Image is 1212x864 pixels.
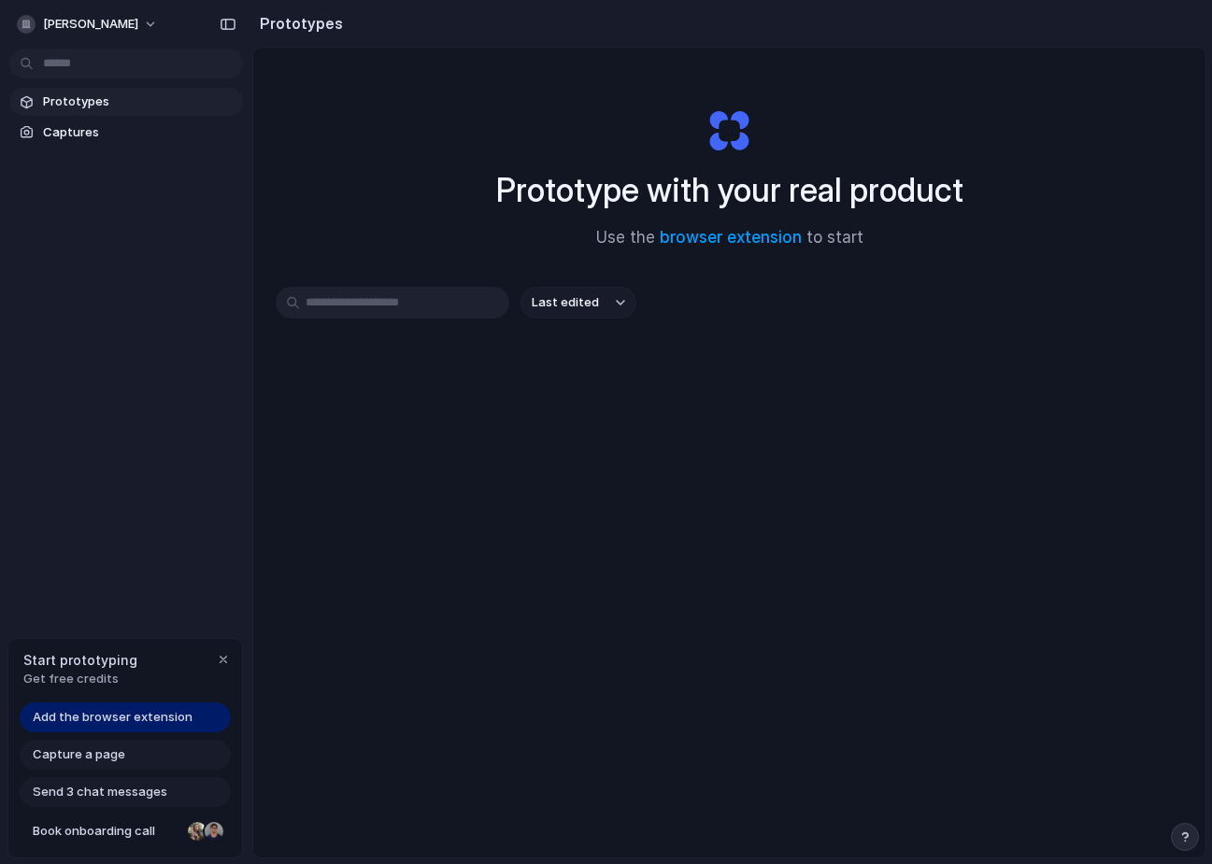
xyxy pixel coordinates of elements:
[186,820,208,843] div: Nicole Kubica
[9,9,167,39] button: [PERSON_NAME]
[23,670,137,688] span: Get free credits
[496,165,963,215] h1: Prototype with your real product
[20,816,231,846] a: Book onboarding call
[20,702,231,732] a: Add the browser extension
[23,650,137,670] span: Start prototyping
[9,119,243,147] a: Captures
[33,745,125,764] span: Capture a page
[9,88,243,116] a: Prototypes
[43,123,235,142] span: Captures
[660,228,802,247] a: browser extension
[33,822,180,841] span: Book onboarding call
[33,708,192,727] span: Add the browser extension
[43,15,138,34] span: [PERSON_NAME]
[43,92,235,111] span: Prototypes
[33,783,167,801] span: Send 3 chat messages
[252,12,343,35] h2: Prototypes
[520,287,636,319] button: Last edited
[596,226,863,250] span: Use the to start
[203,820,225,843] div: Christian Iacullo
[532,293,599,312] span: Last edited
